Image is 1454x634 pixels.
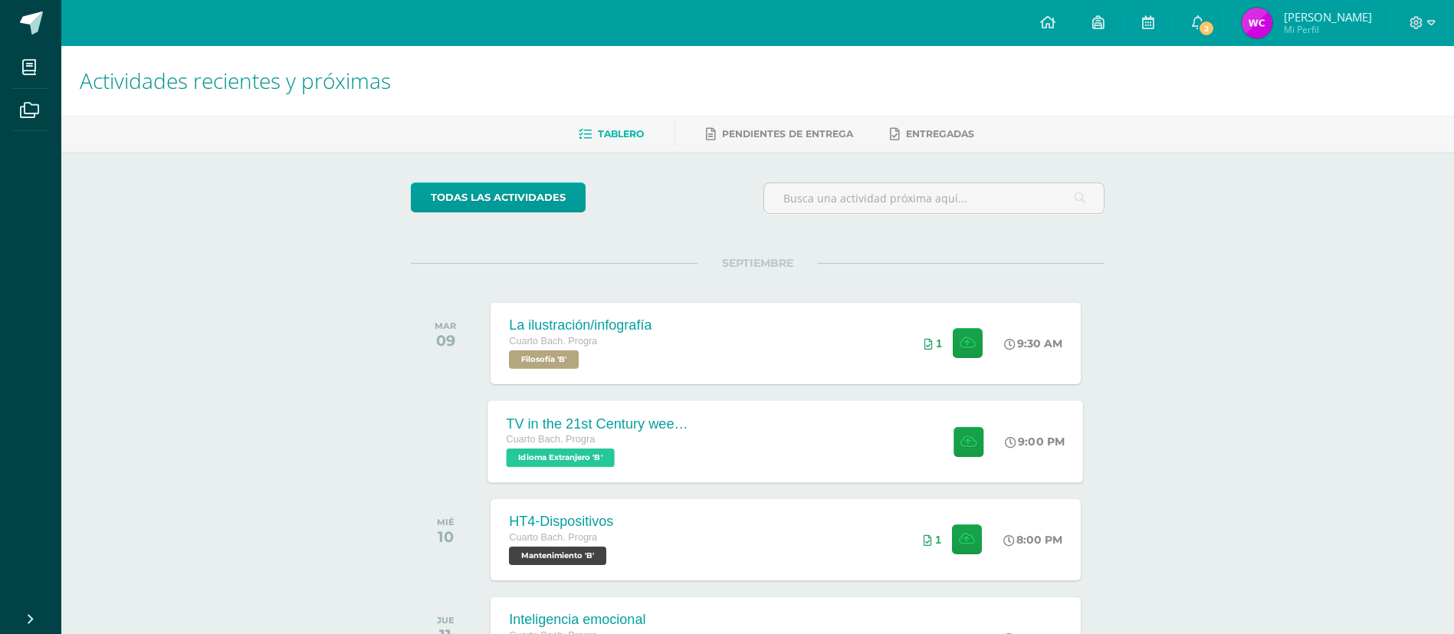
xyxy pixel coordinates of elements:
a: Tablero [579,122,644,146]
span: SEPTIEMBRE [697,256,818,270]
div: Archivos entregados [924,337,942,350]
div: 8:00 PM [1003,533,1062,547]
span: Cuarto Bach. Progra [507,434,596,445]
div: JUE [437,615,455,626]
span: 2 [1198,20,1215,37]
span: 1 [935,534,941,546]
a: todas las Actividades [411,182,586,212]
a: Pendientes de entrega [706,122,853,146]
div: HT4-Dispositivos [509,514,613,530]
span: 1 [936,337,942,350]
div: 9:30 AM [1004,337,1062,350]
span: Cuarto Bach. Progra [509,532,597,543]
span: Idioma Extranjero 'B' [507,448,615,467]
div: 9:00 PM [1006,435,1065,448]
div: MIÉ [437,517,455,527]
span: Actividades recientes y próximas [80,66,391,95]
div: La ilustración/infografía [509,317,652,333]
span: Mi Perfil [1284,23,1372,36]
input: Busca una actividad próxima aquí... [764,183,1104,213]
div: TV in the 21st Century week 5 [507,416,692,432]
a: Entregadas [890,122,974,146]
span: Mantenimiento 'B' [509,547,606,565]
span: Tablero [598,128,644,140]
div: Inteligencia emocional [509,612,645,628]
span: [PERSON_NAME] [1284,9,1372,25]
span: Pendientes de entrega [722,128,853,140]
span: Filosofía 'B' [509,350,579,369]
span: Cuarto Bach. Progra [509,336,597,347]
div: 09 [435,331,456,350]
div: Archivos entregados [924,534,941,546]
span: Entregadas [906,128,974,140]
img: 885d074ffe13cc35d0d496a46f92db62.png [1242,8,1272,38]
div: MAR [435,320,456,331]
div: 10 [437,527,455,546]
